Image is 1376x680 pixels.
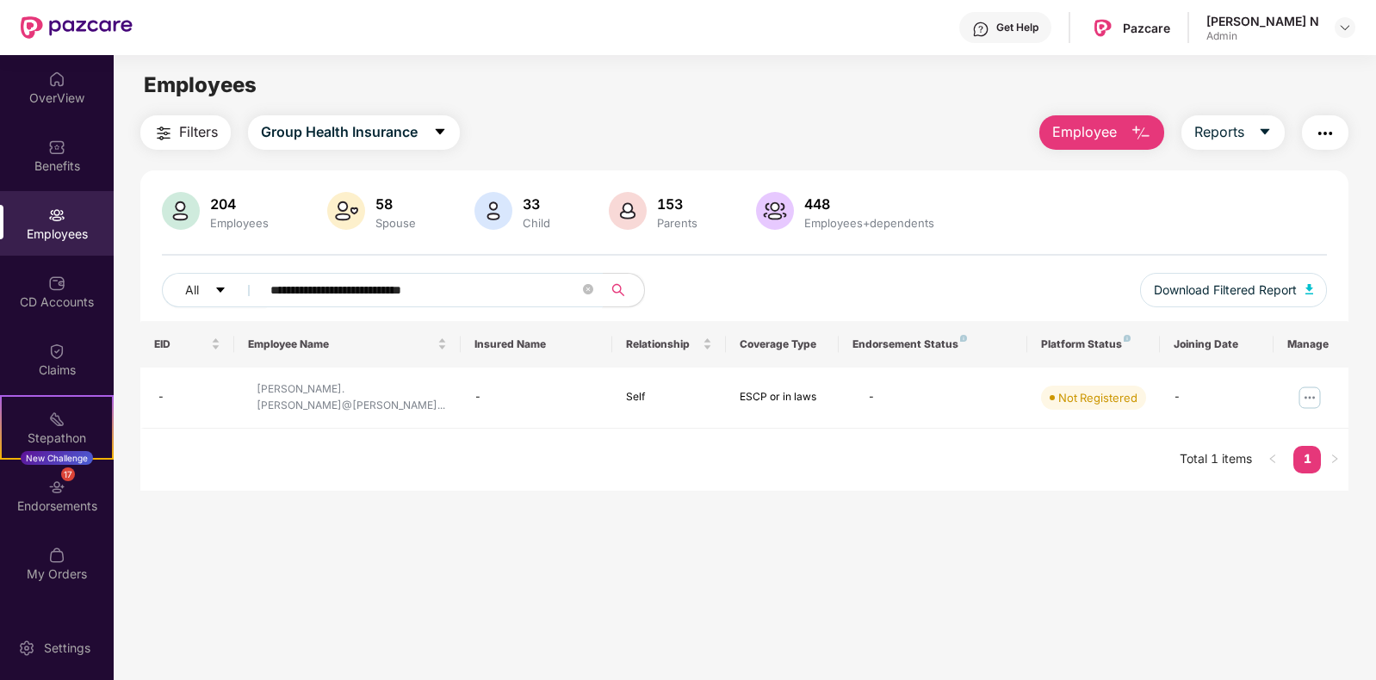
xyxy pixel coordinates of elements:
span: Group Health Insurance [261,121,418,143]
span: All [185,281,199,300]
img: manageButton [1296,384,1323,411]
div: Pazcare [1123,20,1170,36]
div: - [1174,389,1260,405]
span: search [602,283,635,297]
span: Reports [1194,121,1244,143]
span: EID [154,337,208,351]
img: svg+xml;base64,PHN2ZyBpZD0iRW5kb3JzZW1lbnRzIiB4bWxucz0iaHR0cDovL3d3dy53My5vcmcvMjAwMC9zdmciIHdpZH... [48,479,65,496]
span: left [1268,454,1278,464]
button: right [1321,446,1348,473]
img: svg+xml;base64,PHN2ZyBpZD0iQ2xhaW0iIHhtbG5zPSJodHRwOi8vd3d3LnczLm9yZy8yMDAwL3N2ZyIgd2lkdGg9IjIwIi... [48,343,65,360]
img: Pazcare_Logo.png [1090,15,1115,40]
button: Reportscaret-down [1181,115,1285,150]
button: left [1259,446,1286,473]
div: Settings [39,640,96,657]
div: [PERSON_NAME].[PERSON_NAME]@[PERSON_NAME]... [257,381,447,414]
div: 204 [207,195,272,213]
span: close-circle [583,284,593,294]
div: Stepathon [2,430,112,447]
span: Employee Name [248,337,434,351]
th: EID [140,321,235,368]
div: Not Registered [1058,389,1137,406]
span: Relationship [626,337,699,351]
img: svg+xml;base64,PHN2ZyB4bWxucz0iaHR0cDovL3d3dy53My5vcmcvMjAwMC9zdmciIHhtbG5zOnhsaW5rPSJodHRwOi8vd3... [474,192,512,230]
img: svg+xml;base64,PHN2ZyB4bWxucz0iaHR0cDovL3d3dy53My5vcmcvMjAwMC9zdmciIHhtbG5zOnhsaW5rPSJodHRwOi8vd3... [609,192,647,230]
div: Admin [1206,29,1319,43]
img: svg+xml;base64,PHN2ZyB4bWxucz0iaHR0cDovL3d3dy53My5vcmcvMjAwMC9zdmciIHhtbG5zOnhsaW5rPSJodHRwOi8vd3... [1131,123,1151,144]
img: svg+xml;base64,PHN2ZyBpZD0iTXlfT3JkZXJzIiBkYXRhLW5hbWU9Ik15IE9yZGVycyIgeG1sbnM9Imh0dHA6Ly93d3cudz... [48,547,65,564]
a: 1 [1293,446,1321,472]
img: svg+xml;base64,PHN2ZyB4bWxucz0iaHR0cDovL3d3dy53My5vcmcvMjAwMC9zdmciIHdpZHRoPSI4IiBoZWlnaHQ9IjgiIH... [1124,335,1131,342]
th: Manage [1274,321,1349,368]
div: 153 [654,195,701,213]
th: Coverage Type [726,321,840,368]
button: Download Filtered Report [1140,273,1328,307]
span: Employees [144,72,257,97]
th: Joining Date [1160,321,1274,368]
button: search [602,273,645,307]
div: ESCP or in laws [740,389,826,405]
img: svg+xml;base64,PHN2ZyBpZD0iSGVscC0zMngzMiIgeG1sbnM9Imh0dHA6Ly93d3cudzMub3JnLzIwMDAvc3ZnIiB3aWR0aD... [972,21,989,38]
span: caret-down [433,125,447,140]
span: right [1330,454,1340,464]
span: Employee [1052,121,1117,143]
img: New Pazcare Logo [21,16,133,39]
th: Relationship [612,321,726,368]
img: svg+xml;base64,PHN2ZyBpZD0iQ0RfQWNjb3VudHMiIGRhdGEtbmFtZT0iQ0QgQWNjb3VudHMiIHhtbG5zPSJodHRwOi8vd3... [48,275,65,292]
button: Employee [1039,115,1164,150]
div: Endorsement Status [852,337,1013,351]
div: Platform Status [1041,337,1146,351]
img: svg+xml;base64,PHN2ZyB4bWxucz0iaHR0cDovL3d3dy53My5vcmcvMjAwMC9zdmciIHdpZHRoPSIyNCIgaGVpZ2h0PSIyNC... [1315,123,1336,144]
span: caret-down [214,284,226,298]
img: svg+xml;base64,PHN2ZyBpZD0iQmVuZWZpdHMiIHhtbG5zPSJodHRwOi8vd3d3LnczLm9yZy8yMDAwL3N2ZyIgd2lkdGg9Ij... [48,139,65,156]
img: svg+xml;base64,PHN2ZyB4bWxucz0iaHR0cDovL3d3dy53My5vcmcvMjAwMC9zdmciIHhtbG5zOnhsaW5rPSJodHRwOi8vd3... [1305,284,1314,294]
div: New Challenge [21,451,93,465]
img: svg+xml;base64,PHN2ZyB4bWxucz0iaHR0cDovL3d3dy53My5vcmcvMjAwMC9zdmciIHdpZHRoPSIyNCIgaGVpZ2h0PSIyNC... [153,123,174,144]
div: Employees [207,216,272,230]
li: 1 [1293,446,1321,473]
div: Child [519,216,554,230]
li: Next Page [1321,446,1348,473]
img: svg+xml;base64,PHN2ZyB4bWxucz0iaHR0cDovL3d3dy53My5vcmcvMjAwMC9zdmciIHhtbG5zOnhsaW5rPSJodHRwOi8vd3... [162,192,200,230]
img: svg+xml;base64,PHN2ZyB4bWxucz0iaHR0cDovL3d3dy53My5vcmcvMjAwMC9zdmciIHdpZHRoPSI4IiBoZWlnaHQ9IjgiIH... [960,335,967,342]
div: Spouse [372,216,419,230]
li: Previous Page [1259,446,1286,473]
img: svg+xml;base64,PHN2ZyBpZD0iU2V0dGluZy0yMHgyMCIgeG1sbnM9Imh0dHA6Ly93d3cudzMub3JnLzIwMDAvc3ZnIiB3aW... [18,640,35,657]
img: svg+xml;base64,PHN2ZyBpZD0iRHJvcGRvd24tMzJ4MzIiIHhtbG5zPSJodHRwOi8vd3d3LnczLm9yZy8yMDAwL3N2ZyIgd2... [1338,21,1352,34]
th: Employee Name [234,321,461,368]
div: 17 [61,467,75,481]
div: 58 [372,195,419,213]
div: [PERSON_NAME] N [1206,13,1319,29]
button: Filters [140,115,231,150]
div: 448 [801,195,938,213]
div: - [474,389,598,405]
img: svg+xml;base64,PHN2ZyB4bWxucz0iaHR0cDovL3d3dy53My5vcmcvMjAwMC9zdmciIHhtbG5zOnhsaW5rPSJodHRwOi8vd3... [756,192,794,230]
span: close-circle [583,282,593,299]
div: - [868,389,875,405]
div: Employees+dependents [801,216,938,230]
li: Total 1 items [1180,446,1252,473]
img: svg+xml;base64,PHN2ZyB4bWxucz0iaHR0cDovL3d3dy53My5vcmcvMjAwMC9zdmciIHhtbG5zOnhsaW5rPSJodHRwOi8vd3... [327,192,365,230]
div: 33 [519,195,554,213]
button: Allcaret-down [162,273,267,307]
img: svg+xml;base64,PHN2ZyB4bWxucz0iaHR0cDovL3d3dy53My5vcmcvMjAwMC9zdmciIHdpZHRoPSIyMSIgaGVpZ2h0PSIyMC... [48,411,65,428]
span: caret-down [1258,125,1272,140]
span: Download Filtered Report [1154,281,1297,300]
img: svg+xml;base64,PHN2ZyBpZD0iUGF6Y2FyZCIgeG1sbnM9Imh0dHA6Ly93d3cudzMub3JnLzIwMDAvc3ZnIiB3aWR0aD0iMj... [48,615,65,632]
div: Get Help [996,21,1038,34]
th: Insured Name [461,321,611,368]
img: svg+xml;base64,PHN2ZyBpZD0iSG9tZSIgeG1sbnM9Imh0dHA6Ly93d3cudzMub3JnLzIwMDAvc3ZnIiB3aWR0aD0iMjAiIG... [48,71,65,88]
div: - [158,389,221,405]
span: Filters [179,121,218,143]
div: Self [626,389,712,405]
img: svg+xml;base64,PHN2ZyBpZD0iRW1wbG95ZWVzIiB4bWxucz0iaHR0cDovL3d3dy53My5vcmcvMjAwMC9zdmciIHdpZHRoPS... [48,207,65,224]
button: Group Health Insurancecaret-down [248,115,460,150]
div: Parents [654,216,701,230]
